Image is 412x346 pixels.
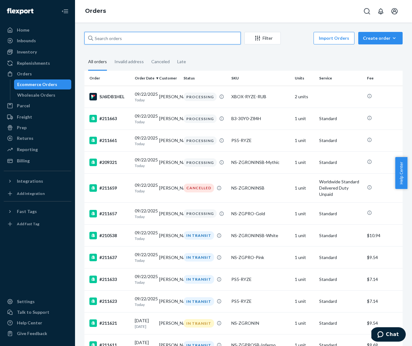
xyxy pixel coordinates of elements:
[17,221,39,226] div: Add Fast Tag
[4,206,71,216] button: Fast Tags
[183,231,214,240] div: IN TRANSIT
[17,81,57,88] div: Ecommerce Orders
[4,36,71,46] a: Inbounds
[84,32,241,44] input: Search orders
[132,71,157,86] th: Order Date
[89,184,130,192] div: #211659
[135,188,154,194] p: Today
[17,208,37,215] div: Fast Tags
[4,145,71,155] a: Reporting
[17,114,32,120] div: Freight
[89,159,130,166] div: #209321
[157,225,181,247] td: [PERSON_NAME]
[4,318,71,328] a: Help Center
[157,130,181,151] td: [PERSON_NAME]
[292,108,317,130] td: 1 unit
[157,203,181,225] td: [PERSON_NAME]
[395,157,407,189] button: Help Center
[4,69,71,79] a: Orders
[183,184,214,192] div: CANCELLED
[135,324,154,329] p: [DATE]
[292,130,317,151] td: 1 unit
[361,5,373,18] button: Open Search Box
[319,320,362,326] p: Standard
[317,71,364,86] th: Service
[89,319,130,327] div: #211621
[135,273,154,285] div: 09/22/2025
[135,318,154,329] div: [DATE]
[319,211,362,217] p: Standard
[292,174,317,203] td: 1 unit
[80,2,111,20] ol: breadcrumbs
[4,219,71,229] a: Add Fast Tag
[135,230,154,241] div: 09/22/2025
[17,298,35,305] div: Settings
[4,101,71,111] a: Parcel
[364,247,403,268] td: $9.54
[4,133,71,143] a: Returns
[17,49,37,55] div: Inventory
[231,159,290,165] div: NS-ZGRONINSB-Mythic
[17,135,33,141] div: Returns
[231,298,290,304] div: PS5-RYZE
[17,60,50,66] div: Replenishments
[151,53,170,70] div: Canceled
[292,86,317,108] td: 2 units
[17,38,36,44] div: Inbounds
[135,135,154,146] div: 09/22/2025
[231,211,290,217] div: NS-ZGPRO-Gold
[183,319,214,328] div: IN TRANSIT
[135,214,154,219] p: Today
[231,232,290,239] div: NS-ZGRONINSB-White
[89,276,130,283] div: #211633
[231,137,290,144] div: PS5-RYZE
[292,151,317,173] td: 1 unit
[292,290,317,312] td: 1 unit
[14,79,72,89] a: Ecommerce Orders
[231,185,290,191] div: NS-ZGRONINSB
[231,320,290,326] div: NS-ZGRONIN
[183,209,217,218] div: PROCESSING
[135,91,154,103] div: 09/22/2025
[292,268,317,290] td: 1 unit
[4,58,71,68] a: Replenishments
[157,86,181,108] td: [PERSON_NAME]
[135,141,154,146] p: Today
[89,254,130,261] div: #211637
[135,302,154,307] p: Today
[135,208,154,219] div: 09/22/2025
[157,108,181,130] td: [PERSON_NAME]
[292,225,317,247] td: 1 unit
[4,176,71,186] button: Integrations
[319,254,362,261] p: Standard
[4,123,71,133] a: Prep
[157,312,181,334] td: [PERSON_NAME]
[319,276,362,282] p: Standard
[319,298,362,304] p: Standard
[17,191,45,196] div: Add Integration
[157,151,181,173] td: [PERSON_NAME]
[17,27,29,33] div: Home
[183,275,214,283] div: IN TRANSIT
[89,137,130,144] div: #211661
[183,114,217,123] div: PROCESSING
[4,307,71,317] button: Talk to Support
[159,75,178,81] div: Customer
[89,232,130,239] div: #210538
[135,113,154,125] div: 09/22/2025
[4,328,71,338] button: Give Feedback
[84,71,132,86] th: Order
[319,159,362,165] p: Standard
[371,327,406,343] iframe: Opens a widget where you can chat to one of our agents
[88,53,107,71] div: All orders
[388,5,401,18] button: Open account menu
[292,312,317,334] td: 1 unit
[17,146,38,153] div: Reporting
[135,258,154,263] p: Today
[183,158,217,167] div: PROCESSING
[59,5,71,18] button: Close Navigation
[181,71,229,86] th: Status
[4,112,71,122] a: Freight
[135,252,154,263] div: 09/22/2025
